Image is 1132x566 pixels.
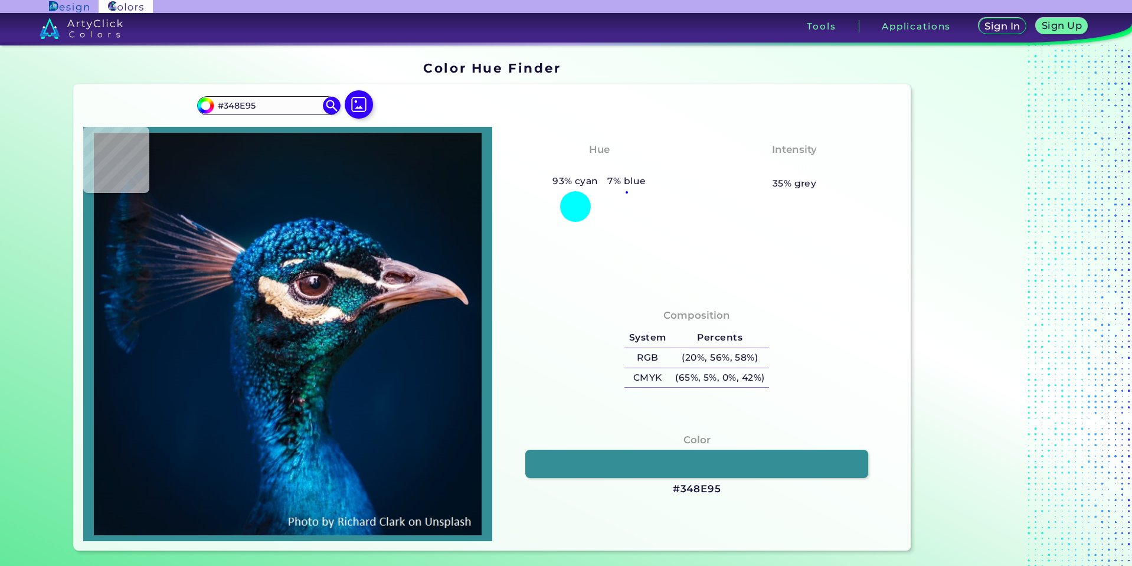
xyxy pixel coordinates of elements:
[673,482,721,496] h3: #348E95
[323,97,341,114] img: icon search
[214,97,323,113] input: type color..
[1039,19,1085,34] a: Sign Up
[624,368,670,388] h5: CMYK
[986,22,1018,31] h5: Sign In
[767,160,822,174] h3: Medium
[882,22,951,31] h3: Applications
[580,160,618,174] h3: Cyan
[663,307,730,324] h4: Composition
[423,59,561,77] h1: Color Hue Finder
[624,328,670,348] h5: System
[773,176,817,191] h5: 35% grey
[603,174,651,189] h5: 7% blue
[345,90,373,119] img: icon picture
[772,141,817,158] h4: Intensity
[40,18,123,39] img: logo_artyclick_colors_white.svg
[589,141,610,158] h4: Hue
[807,22,836,31] h3: Tools
[1043,21,1080,30] h5: Sign Up
[89,133,486,536] img: img_pavlin.jpg
[548,174,603,189] h5: 93% cyan
[624,348,670,368] h5: RGB
[49,1,89,12] img: ArtyClick Design logo
[981,19,1024,34] a: Sign In
[670,368,769,388] h5: (65%, 5%, 0%, 42%)
[670,348,769,368] h5: (20%, 56%, 58%)
[670,328,769,348] h5: Percents
[683,431,711,449] h4: Color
